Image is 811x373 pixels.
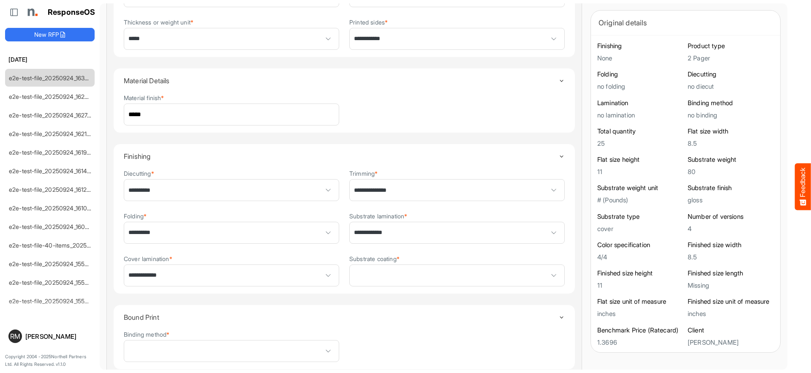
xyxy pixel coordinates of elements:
[597,253,683,261] h5: 4/4
[597,282,683,289] h5: 11
[124,256,172,262] label: Cover lamination
[597,70,683,79] h6: Folding
[124,77,558,84] h4: Material Details
[688,54,774,62] h5: 2 Pager
[688,168,774,175] h5: 80
[688,184,774,192] h6: Substrate finish
[9,149,93,156] a: e2e-test-file_20250924_161957
[688,42,774,50] h6: Product type
[9,260,94,267] a: e2e-test-file_20250924_155915
[5,55,95,64] h6: [DATE]
[124,331,169,338] label: Binding method
[23,4,40,21] img: Northell
[124,152,558,160] h4: Finishing
[688,269,774,278] h6: Finished size length
[5,353,95,368] p: Copyright 2004 - 2025 Northell Partners Ltd. All Rights Reserved. v 1.1.0
[9,223,94,230] a: e2e-test-file_20250924_160917
[5,28,95,41] button: New RFP
[688,253,774,261] h5: 8.5
[688,155,774,164] h6: Substrate weight
[599,17,773,29] div: Original details
[124,213,147,219] label: Folding
[597,155,683,164] h6: Flat size height
[688,83,774,90] h5: no diecut
[124,144,565,169] summary: Toggle content
[9,167,94,174] a: e2e-test-file_20250924_161429
[597,99,683,107] h6: Lamination
[9,74,95,82] a: e2e-test-file_20250924_163330
[597,42,683,50] h6: Finishing
[688,241,774,249] h6: Finished size width
[597,225,683,232] h5: cover
[349,19,388,25] label: Printed sides
[688,326,774,335] h6: Client
[124,170,154,177] label: Diecutting
[349,170,378,177] label: Trimming
[597,168,683,175] h5: 11
[124,68,565,93] summary: Toggle content
[688,196,774,204] h5: gloss
[597,212,683,221] h6: Substrate type
[9,297,95,305] a: e2e-test-file_20250924_155648
[124,305,565,329] summary: Toggle content
[597,184,683,192] h6: Substrate weight unit
[597,310,683,317] h5: inches
[9,242,123,249] a: e2e-test-file-40-items_20250924_160529
[597,339,683,346] h5: 1.3696
[597,326,683,335] h6: Benchmark Price (Ratecard)
[688,70,774,79] h6: Diecutting
[124,95,164,101] label: Material finish
[10,333,20,340] span: RM
[688,127,774,136] h6: Flat size width
[597,83,683,90] h5: no folding
[597,196,683,204] h5: # (Pounds)
[9,204,94,212] a: e2e-test-file_20250924_161029
[9,130,94,137] a: e2e-test-file_20250924_162142
[597,54,683,62] h5: None
[688,99,774,107] h6: Binding method
[9,112,94,119] a: e2e-test-file_20250924_162747
[688,297,774,306] h6: Finished size unit of measure
[688,339,774,346] h5: [PERSON_NAME]
[9,186,94,193] a: e2e-test-file_20250924_161235
[688,225,774,232] h5: 4
[124,313,558,321] h4: Bound Print
[597,112,683,119] h5: no lamination
[48,8,95,17] h1: ResponseOS
[9,279,96,286] a: e2e-test-file_20250924_155800
[597,241,683,249] h6: Color specification
[688,282,774,289] h5: Missing
[688,212,774,221] h6: Number of versions
[688,140,774,147] h5: 8.5
[688,112,774,119] h5: no binding
[597,297,683,306] h6: Flat size unit of measure
[349,256,400,262] label: Substrate coating
[597,127,683,136] h6: Total quantity
[124,19,193,25] label: Thickness or weight unit
[688,310,774,317] h5: inches
[597,140,683,147] h5: 25
[597,269,683,278] h6: Finished size height
[795,163,811,210] button: Feedback
[25,333,91,340] div: [PERSON_NAME]
[9,93,96,100] a: e2e-test-file_20250924_162904
[349,213,407,219] label: Substrate lamination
